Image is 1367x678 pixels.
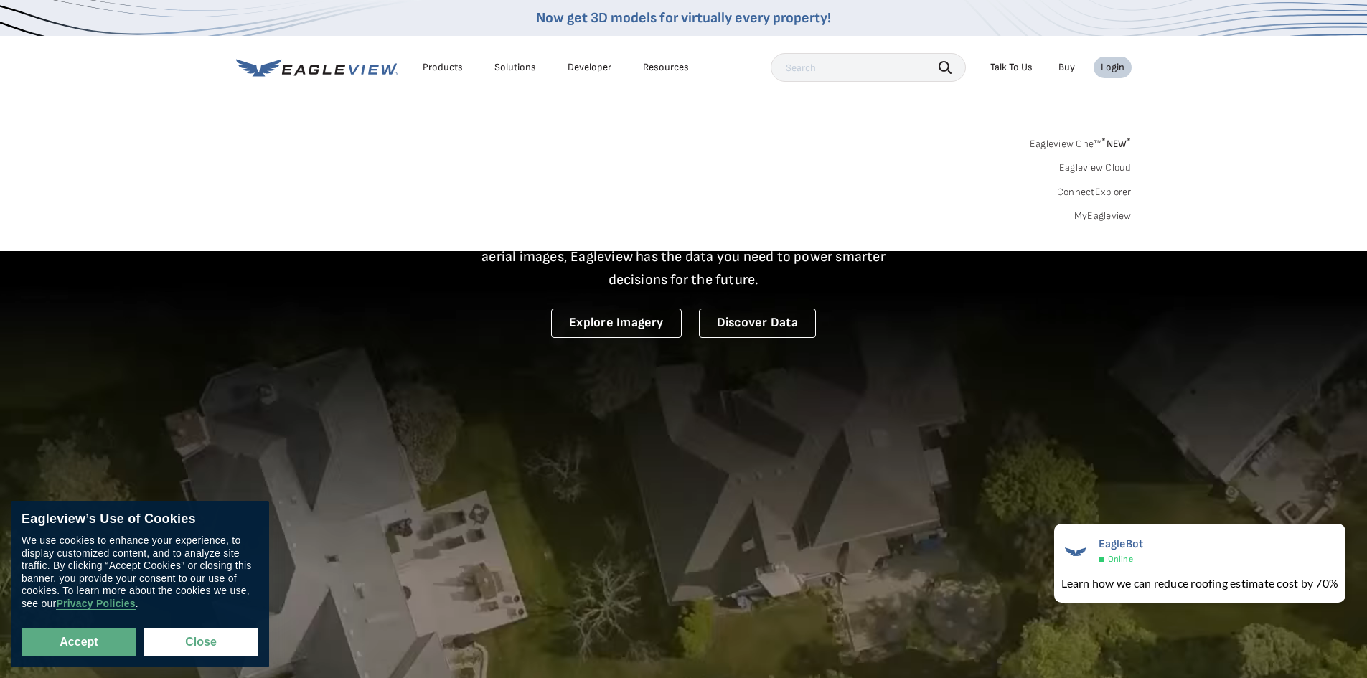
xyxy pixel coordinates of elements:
[464,222,903,291] p: A new era starts here. Built on more than 3.5 billion high-resolution aerial images, Eagleview ha...
[1101,138,1131,150] span: NEW
[551,309,682,338] a: Explore Imagery
[423,61,463,74] div: Products
[1074,209,1132,222] a: MyEagleview
[1030,133,1132,150] a: Eagleview One™*NEW*
[1061,537,1090,566] img: EagleBot
[568,61,611,74] a: Developer
[699,309,816,338] a: Discover Data
[1101,61,1124,74] div: Login
[22,628,136,656] button: Accept
[1099,537,1144,551] span: EagleBot
[771,53,966,82] input: Search
[1058,61,1075,74] a: Buy
[1108,554,1133,565] span: Online
[1061,575,1338,592] div: Learn how we can reduce roofing estimate cost by 70%
[56,598,135,610] a: Privacy Policies
[1059,161,1132,174] a: Eagleview Cloud
[1057,186,1132,199] a: ConnectExplorer
[144,628,258,656] button: Close
[536,9,831,27] a: Now get 3D models for virtually every property!
[643,61,689,74] div: Resources
[22,512,258,527] div: Eagleview’s Use of Cookies
[990,61,1033,74] div: Talk To Us
[494,61,536,74] div: Solutions
[22,535,258,610] div: We use cookies to enhance your experience, to display customized content, and to analyze site tra...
